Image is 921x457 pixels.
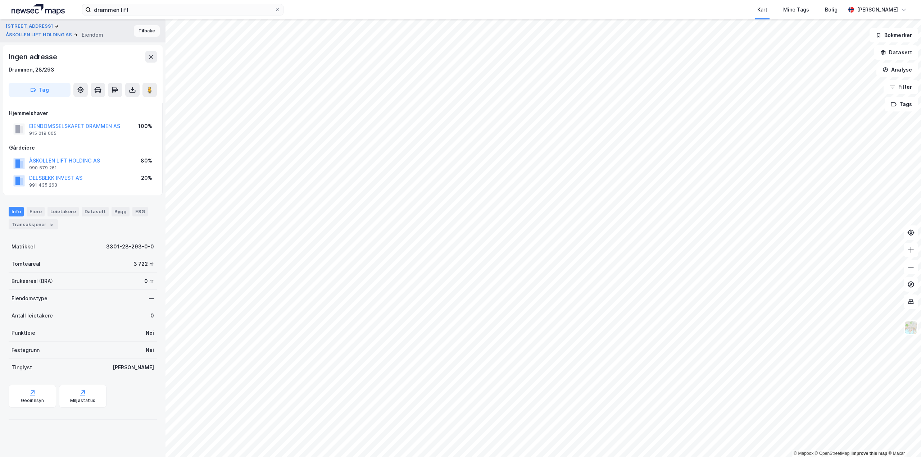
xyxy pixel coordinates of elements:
div: 20% [141,174,152,182]
div: Miljøstatus [70,398,95,403]
button: Filter [884,80,918,94]
button: Datasett [874,45,918,60]
div: Geoinnsyn [21,398,44,403]
div: — [149,294,154,303]
img: logo.a4113a55bc3d86da70a041830d287a7e.svg [12,4,65,15]
div: Punktleie [12,329,35,337]
div: 0 [150,311,154,320]
div: Eiendomstype [12,294,47,303]
button: [STREET_ADDRESS] [6,23,54,30]
div: Drammen, 28/293 [9,65,54,74]
div: Tinglyst [12,363,32,372]
div: 100% [138,122,152,131]
div: [PERSON_NAME] [857,5,898,14]
div: Info [9,207,24,216]
a: OpenStreetMap [815,451,850,456]
div: Tomteareal [12,260,40,268]
a: Improve this map [852,451,887,456]
div: Datasett [82,207,109,216]
div: Leietakere [47,207,79,216]
button: Analyse [876,63,918,77]
iframe: Chat Widget [885,422,921,457]
div: ESG [132,207,148,216]
div: 990 579 261 [29,165,57,171]
div: Eiendom [82,31,103,39]
div: Nei [146,329,154,337]
div: Eiere [27,207,45,216]
div: Mine Tags [783,5,809,14]
input: Søk på adresse, matrikkel, gårdeiere, leietakere eller personer [91,4,275,15]
div: Kart [757,5,767,14]
div: Transaksjoner [9,219,58,229]
button: Tag [9,83,71,97]
div: Hjemmelshaver [9,109,156,118]
img: Z [904,321,918,334]
button: Tags [885,97,918,111]
div: Nei [146,346,154,355]
button: Bokmerker [870,28,918,42]
div: [PERSON_NAME] [113,363,154,372]
a: Mapbox [794,451,813,456]
div: 991 435 263 [29,182,57,188]
button: Tilbake [134,25,160,37]
div: Gårdeiere [9,143,156,152]
div: 915 019 005 [29,131,56,136]
div: Bolig [825,5,838,14]
button: ÅSKOLLEN LIFT HOLDING AS [6,31,73,38]
div: Festegrunn [12,346,40,355]
div: 5 [48,221,55,228]
div: Bruksareal (BRA) [12,277,53,285]
div: 0 ㎡ [144,277,154,285]
div: Ingen adresse [9,51,58,63]
div: Bygg [112,207,130,216]
div: Antall leietakere [12,311,53,320]
div: 3 722 ㎡ [133,260,154,268]
div: 3301-28-293-0-0 [106,242,154,251]
div: Matrikkel [12,242,35,251]
div: 80% [141,156,152,165]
